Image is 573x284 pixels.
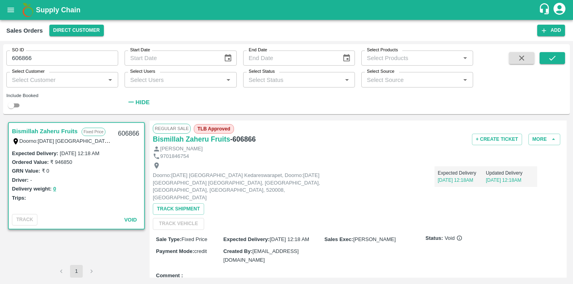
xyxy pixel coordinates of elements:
p: [PERSON_NAME] [160,145,203,153]
label: Select Users [130,68,155,75]
label: [DATE] 12:18 AM [60,150,99,156]
p: Fixed Price [82,128,105,136]
button: Open [223,75,234,85]
button: Add [537,25,565,36]
label: Status: [425,235,443,242]
button: Open [105,75,115,85]
span: [EMAIL_ADDRESS][DOMAIN_NAME] [223,248,298,263]
button: Open [460,53,470,63]
span: credit [194,248,207,254]
span: TLB Approved [194,124,234,134]
div: customer-support [538,3,552,17]
input: Select Status [246,74,339,85]
label: Expected Delivery : [12,150,58,156]
label: Delivery weight: [12,186,52,192]
label: ₹ 946850 [50,159,72,165]
input: Select Users [127,74,221,85]
label: Start Date [130,47,150,53]
label: Select Products [367,47,398,53]
a: Supply Chain [36,4,538,16]
input: Select Products [364,53,458,63]
input: Select Customer [9,74,103,85]
p: Updated Delivery [486,169,534,177]
label: Created By : [223,248,252,254]
b: Supply Chain [36,6,80,14]
button: More [528,134,560,145]
input: Start Date [125,51,217,66]
button: + Create Ticket [472,134,522,145]
label: Payment Mode : [156,248,194,254]
label: Select Customer [12,68,45,75]
span: Fixed Price [181,236,207,242]
button: Select DC [49,25,104,36]
span: Void [124,217,137,223]
input: Enter SO ID [6,51,118,66]
div: Include Booked [6,92,118,99]
p: Doorno:[DATE] [GEOGRAPHIC_DATA] Kedareswarapet, Doorno:[DATE] [GEOGRAPHIC_DATA] [GEOGRAPHIC_DATA]... [153,172,332,201]
button: 0 [53,185,56,194]
img: logo [20,2,36,18]
input: Select Source [364,74,458,85]
label: Select Status [249,68,275,75]
button: Choose date [220,51,236,66]
button: open drawer [2,1,20,19]
button: Open [342,75,352,85]
span: [PERSON_NAME] [353,236,396,242]
div: Sales Orders [6,25,43,36]
div: 606866 [113,124,144,143]
button: Open [460,75,470,85]
label: Sale Type : [156,236,181,242]
a: Bismillah Zaheru Fruits [12,126,78,136]
button: Choose date [339,51,354,66]
label: SO ID [12,47,24,53]
label: Comment : [156,272,183,280]
a: Bismillah Zaheru Fruits [153,134,230,145]
div: account of current user [552,2,567,18]
nav: pagination navigation [54,265,99,278]
p: [DATE] 12:18AM [486,177,534,184]
p: [DATE] 12:18AM [438,177,486,184]
span: Regular Sale [153,124,191,133]
label: GRN Value: [12,168,40,174]
strong: Hide [136,99,150,105]
label: End Date [249,47,267,53]
h6: - 606866 [230,134,255,145]
button: Hide [125,95,152,109]
span: [DATE] 12:18 AM [270,236,309,242]
button: page 1 [70,265,83,278]
span: Void [444,235,462,242]
label: Doorno:[DATE] [GEOGRAPHIC_DATA] Kedareswarapet, Doorno:[DATE] [GEOGRAPHIC_DATA] [GEOGRAPHIC_DATA]... [19,138,544,144]
p: Expected Delivery [438,169,486,177]
p: 9701846754 [160,153,189,160]
label: - [30,177,32,183]
label: Sales Exec : [324,236,353,242]
label: Expected Delivery : [223,236,269,242]
input: End Date [243,51,336,66]
label: ₹ 0 [42,168,49,174]
label: Trips: [12,195,26,201]
label: Ordered Value: [12,159,49,165]
label: Select Source [367,68,394,75]
button: Track Shipment [153,203,204,215]
label: Driver: [12,177,29,183]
